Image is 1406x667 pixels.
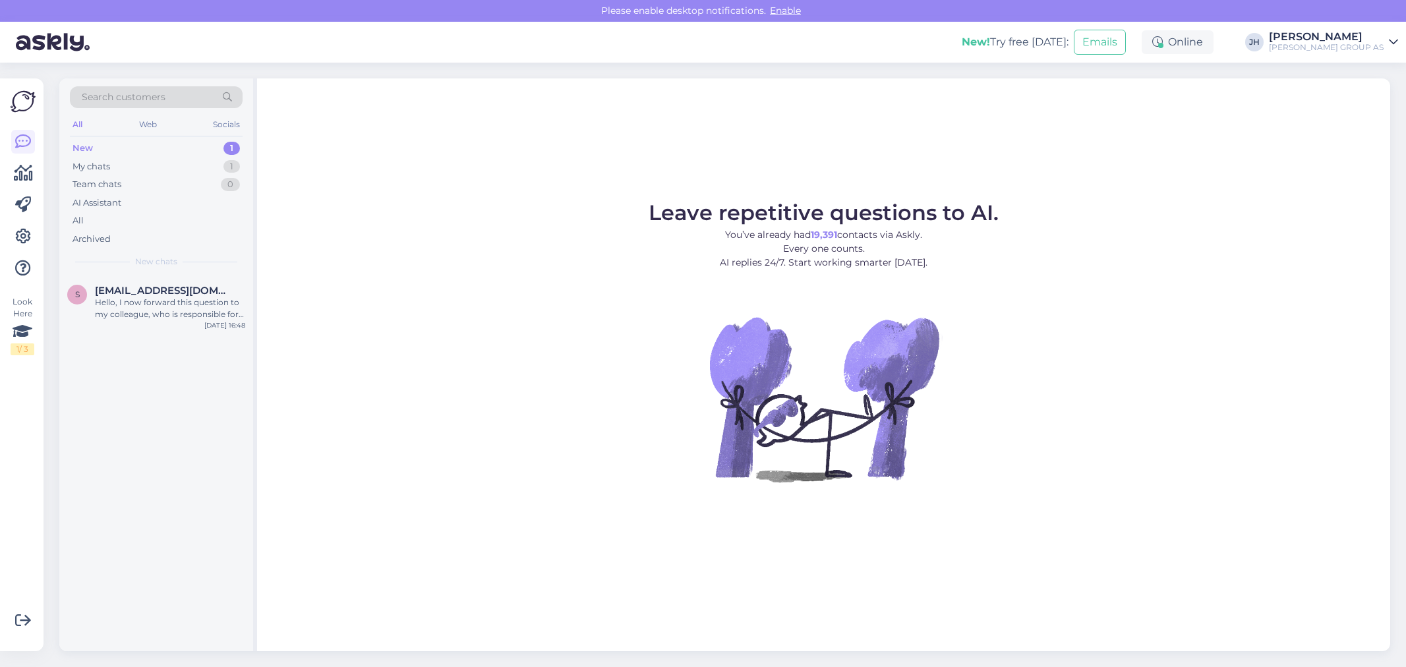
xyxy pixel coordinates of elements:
[811,229,837,241] b: 19,391
[1245,33,1264,51] div: JH
[223,160,240,173] div: 1
[73,142,93,155] div: New
[221,178,240,191] div: 0
[649,200,999,225] span: Leave repetitive questions to AI.
[1142,30,1214,54] div: Online
[73,160,110,173] div: My chats
[73,196,121,210] div: AI Assistant
[95,297,245,320] div: Hello, I now forward this question to my colleague, who is responsible for this. The reply will b...
[11,89,36,114] img: Askly Logo
[962,36,990,48] b: New!
[135,256,177,268] span: New chats
[70,116,85,133] div: All
[1269,32,1398,53] a: [PERSON_NAME][PERSON_NAME] GROUP AS
[95,285,232,297] span: siret.tammel@gmail.com
[11,296,34,355] div: Look Here
[73,233,111,246] div: Archived
[75,289,80,299] span: s
[1269,32,1384,42] div: [PERSON_NAME]
[705,280,943,517] img: No Chat active
[73,178,121,191] div: Team chats
[223,142,240,155] div: 1
[82,90,165,104] span: Search customers
[649,228,999,270] p: You’ve already had contacts via Askly. Every one counts. AI replies 24/7. Start working smarter [...
[962,34,1069,50] div: Try free [DATE]:
[1074,30,1126,55] button: Emails
[204,320,245,330] div: [DATE] 16:48
[136,116,160,133] div: Web
[210,116,243,133] div: Socials
[766,5,805,16] span: Enable
[11,343,34,355] div: 1 / 3
[1269,42,1384,53] div: [PERSON_NAME] GROUP AS
[73,214,84,227] div: All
